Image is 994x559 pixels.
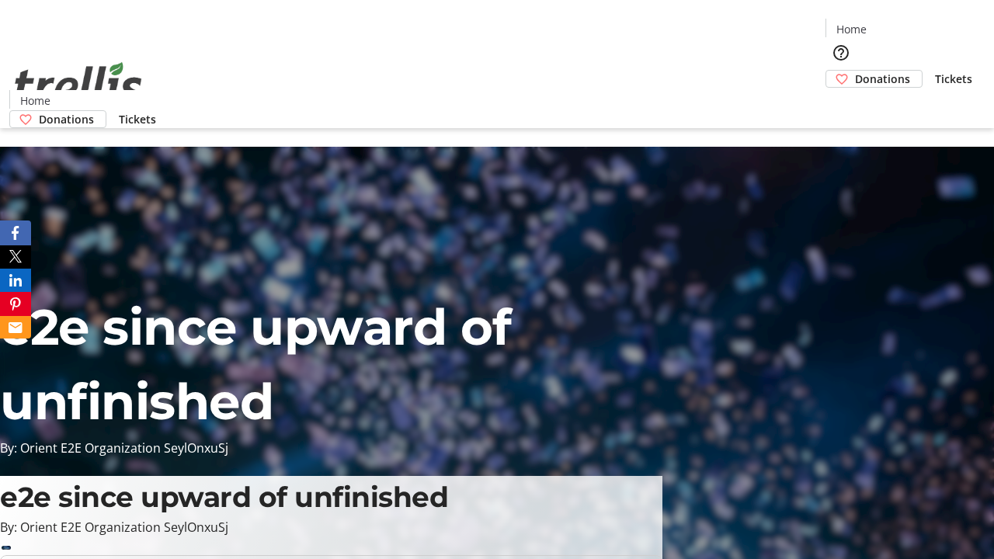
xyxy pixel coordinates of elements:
[826,21,876,37] a: Home
[20,92,50,109] span: Home
[9,45,148,123] img: Orient E2E Organization SeylOnxuSj's Logo
[106,111,169,127] a: Tickets
[39,111,94,127] span: Donations
[9,110,106,128] a: Donations
[836,21,867,37] span: Home
[119,111,156,127] span: Tickets
[855,71,910,87] span: Donations
[825,88,857,119] button: Cart
[825,37,857,68] button: Help
[923,71,985,87] a: Tickets
[825,70,923,88] a: Donations
[935,71,972,87] span: Tickets
[10,92,60,109] a: Home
